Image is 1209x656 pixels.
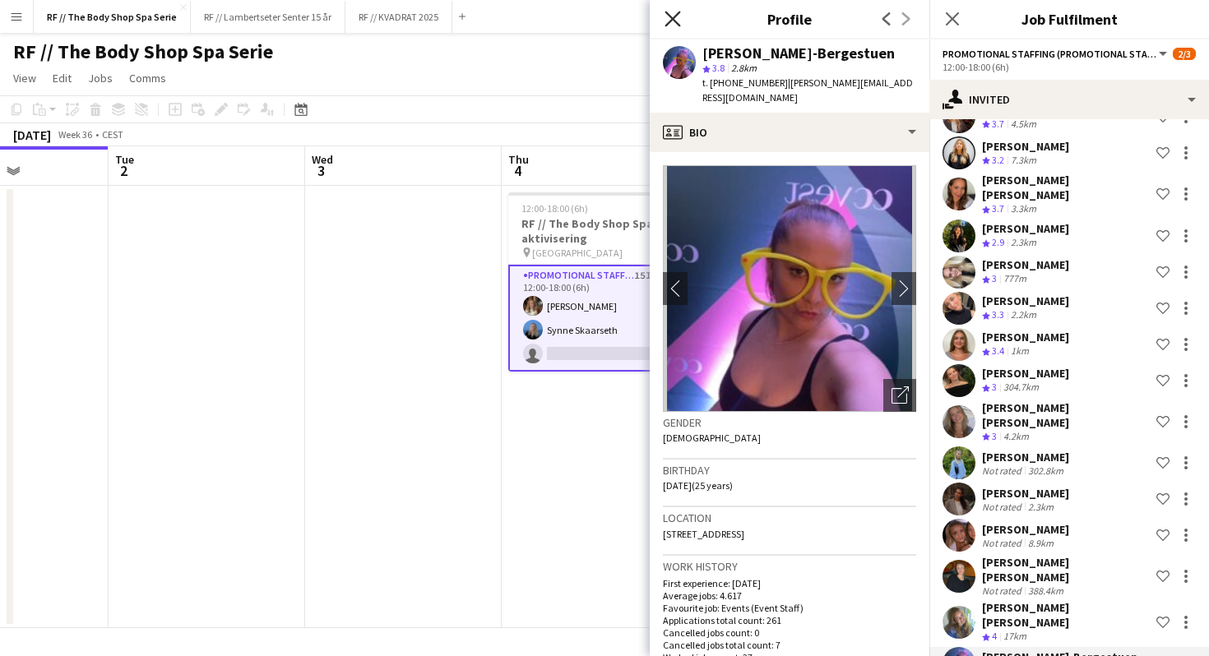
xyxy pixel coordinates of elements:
span: 3 [992,381,997,393]
div: Not rated [982,584,1025,597]
div: 3.3km [1007,202,1040,216]
a: View [7,67,43,89]
div: [PERSON_NAME] [PERSON_NAME] [982,555,1150,584]
div: 2.2km [1007,308,1040,322]
div: 17km [1000,630,1030,644]
span: 3.4 [992,344,1004,357]
div: 777m [1000,272,1030,286]
span: Tue [115,152,134,167]
h3: Job Fulfilment [929,8,1209,30]
span: t. [PHONE_NUMBER] [702,76,788,89]
div: 302.8km [1025,464,1067,477]
div: [PERSON_NAME] [982,522,1069,537]
div: 388.4km [1025,584,1067,597]
p: Cancelled jobs count: 0 [663,626,916,639]
span: 3 [992,272,997,284]
span: 2.9 [992,236,1004,248]
span: Thu [508,152,529,167]
span: 2.8km [728,62,760,74]
div: [PERSON_NAME] [982,221,1069,236]
a: Edit [46,67,78,89]
p: Applications total count: 261 [663,614,916,626]
div: Not rated [982,464,1025,477]
span: [DATE] (25 years) [663,479,733,492]
div: Bio [650,113,929,152]
div: [PERSON_NAME] [PERSON_NAME] [982,173,1150,202]
div: [PERSON_NAME] [982,486,1069,501]
button: RF // The Body Shop Spa Serie [34,1,191,33]
span: 4 [992,630,997,642]
div: 1km [1007,344,1032,358]
div: [PERSON_NAME]-Bergestuen [702,46,895,61]
span: 2 [113,161,134,180]
span: 3.7 [992,202,1004,215]
p: First experience: [DATE] [663,577,916,589]
h1: RF // The Body Shop Spa Serie [13,39,273,64]
span: [GEOGRAPHIC_DATA] [532,247,623,259]
div: Open photos pop-in [883,379,916,412]
div: 2.3km [1025,501,1057,513]
div: Not rated [982,501,1025,513]
h3: RF // The Body Shop Spa aktivisering [508,216,693,246]
div: Invited [929,80,1209,119]
span: 4 [506,161,529,180]
span: 3.8 [712,62,725,74]
div: [PERSON_NAME] [PERSON_NAME] [982,600,1150,630]
button: RF // KVADRAT 2025 [345,1,452,33]
a: Jobs [81,67,119,89]
img: Crew avatar or photo [663,165,916,412]
span: Week 36 [54,128,95,141]
app-job-card: 12:00-18:00 (6h)2/3RF // The Body Shop Spa aktivisering [GEOGRAPHIC_DATA]1 RolePromotional Staffi... [508,192,693,372]
h3: Birthday [663,463,916,478]
div: [PERSON_NAME] [982,450,1069,464]
p: Favourite job: Events (Event Staff) [663,602,916,614]
span: | [PERSON_NAME][EMAIL_ADDRESS][DOMAIN_NAME] [702,76,913,104]
p: Cancelled jobs total count: 7 [663,639,916,651]
div: [PERSON_NAME] [982,293,1069,308]
h3: Location [663,510,916,525]
span: 2/3 [1173,48,1196,60]
span: 12:00-18:00 (6h) [521,202,588,215]
div: 4.2km [1000,430,1032,444]
div: [PERSON_NAME] [982,366,1069,381]
span: View [13,71,36,85]
span: Edit [53,71,72,85]
span: 3.7 [992,118,1004,130]
button: Promotional Staffing (Promotional Staff) [943,48,1170,60]
button: RF // Lambertseter Senter 15 år [191,1,345,33]
span: 3 [992,430,997,442]
div: [PERSON_NAME] [982,257,1069,272]
div: 12:00-18:00 (6h) [943,61,1196,73]
h3: Work history [663,559,916,574]
div: [PERSON_NAME] [982,139,1069,154]
p: Average jobs: 4.617 [663,589,916,602]
div: [PERSON_NAME] [PERSON_NAME] [982,400,1150,430]
span: 3.3 [992,308,1004,321]
span: Wed [312,152,333,167]
h3: Profile [650,8,929,30]
div: [DATE] [13,127,51,143]
a: Comms [123,67,173,89]
div: 304.7km [1000,381,1042,395]
span: 3 [309,161,333,180]
span: Promotional Staffing (Promotional Staff) [943,48,1156,60]
div: 4.5km [1007,118,1040,132]
span: Jobs [88,71,113,85]
span: [STREET_ADDRESS] [663,528,744,540]
div: 2.3km [1007,236,1040,250]
div: 7.3km [1007,154,1040,168]
app-card-role: Promotional Staffing (Promotional Staff)15I2/312:00-18:00 (6h)[PERSON_NAME]Synne Skaarseth [508,265,693,372]
div: 8.9km [1025,537,1057,549]
span: [DEMOGRAPHIC_DATA] [663,432,761,444]
div: CEST [102,128,123,141]
div: Not rated [982,537,1025,549]
div: [PERSON_NAME] [982,330,1069,344]
h3: Gender [663,415,916,430]
span: 3.2 [992,154,1004,166]
span: Comms [129,71,166,85]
